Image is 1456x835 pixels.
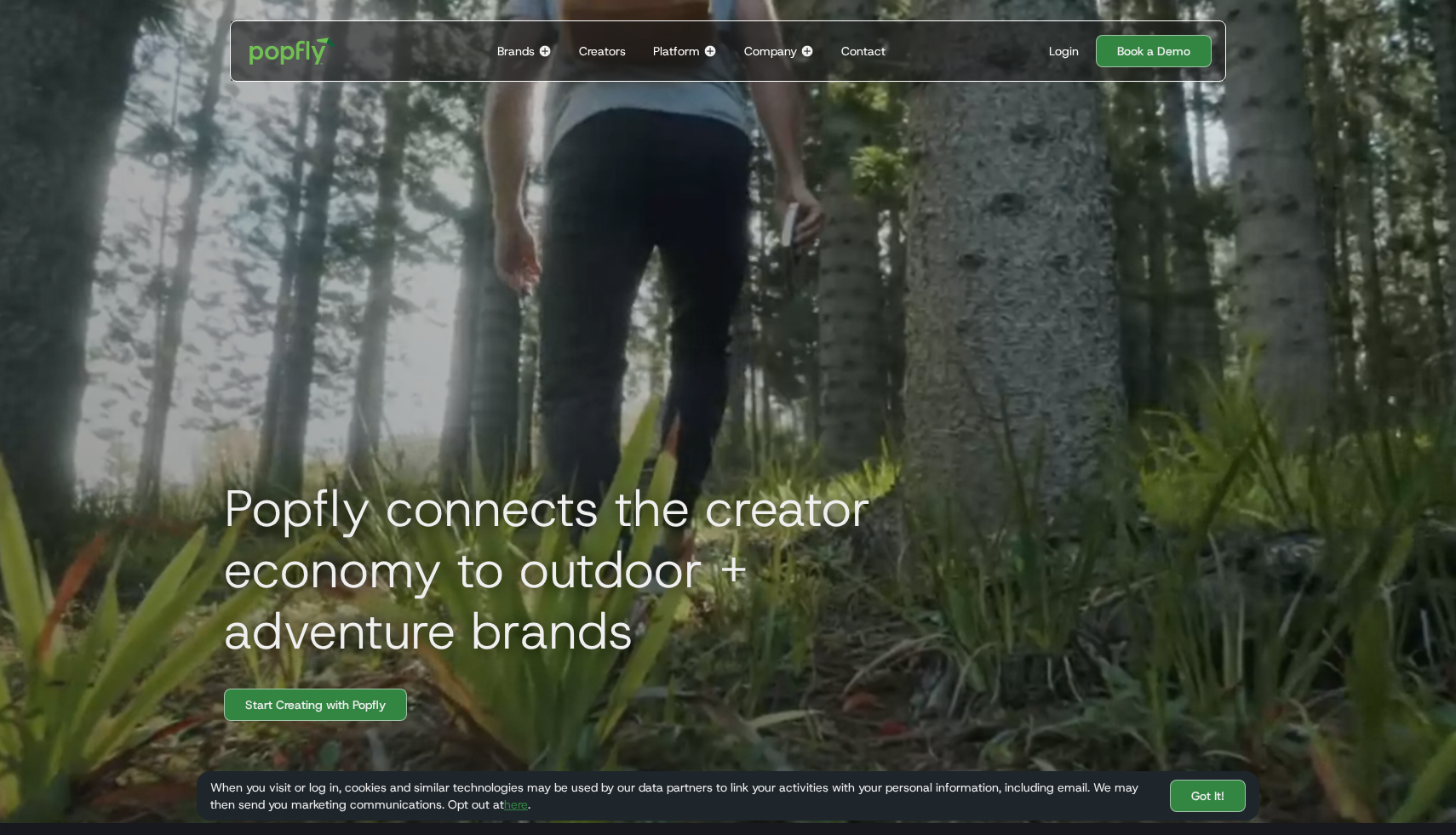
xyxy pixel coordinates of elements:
a: Got It! [1170,780,1246,812]
div: Platform [653,43,700,60]
a: Login [1042,43,1086,60]
div: Creators [579,43,626,60]
a: Contact [834,21,892,81]
a: Book a Demo [1096,35,1212,67]
a: Creators [572,21,633,81]
div: Company [744,43,797,60]
a: home [238,26,347,77]
h1: Popfly connects the creator economy to outdoor + adventure brands [210,478,977,661]
div: When you visit or log in, cookies and similar technologies may be used by our data partners to li... [210,779,1156,813]
div: Contact [841,43,886,60]
div: Login [1049,43,1079,60]
a: here [504,797,528,812]
div: Brands [497,43,535,60]
a: Start Creating with Popfly [224,689,407,721]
